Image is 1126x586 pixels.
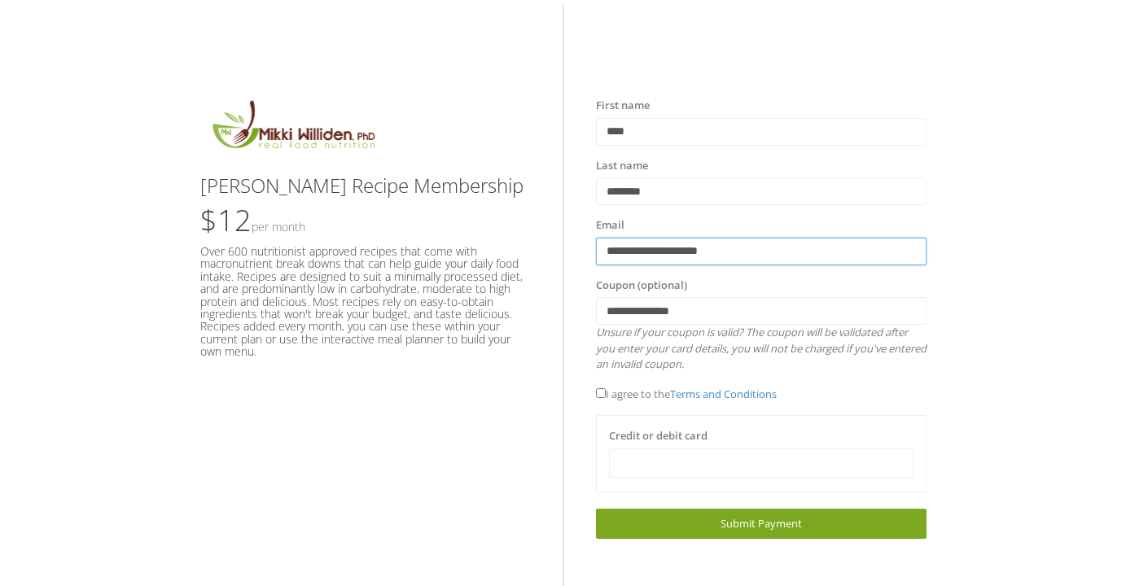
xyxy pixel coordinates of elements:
[200,200,305,240] span: $12
[200,175,531,196] h3: [PERSON_NAME] Recipe Membership
[596,278,687,294] label: Coupon (optional)
[596,98,650,114] label: First name
[721,516,802,531] span: Submit Payment
[609,428,708,444] label: Credit or debit card
[596,158,648,174] label: Last name
[596,325,927,371] i: Unsure if your coupon is valid? The coupon will be validated after you enter your card details, y...
[200,245,531,358] h5: Over 600 nutritionist approved recipes that come with macronutrient break downs that can help gui...
[596,509,927,539] a: Submit Payment
[596,387,777,401] span: I agree to the
[200,98,386,159] img: MikkiLogoMain.png
[596,217,624,234] label: Email
[620,456,903,470] iframe: Secure card payment input frame
[670,387,777,401] a: Terms and Conditions
[252,219,305,234] small: Per Month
